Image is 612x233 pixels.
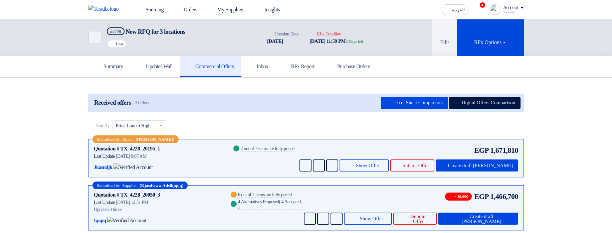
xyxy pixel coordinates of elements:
[97,183,120,188] span: Submitted by
[116,154,147,159] span: [DATE] 9:07 AM
[490,4,500,15] img: profile_test.png
[94,217,106,225] p: Iqiqiq
[346,38,363,45] div: 5 Days left
[452,8,465,12] span: العربية
[107,217,146,225] img: Verified Account
[94,145,160,153] div: Quotation # TX_4228_20195_1
[393,213,436,225] button: Submit Offer
[94,191,160,199] div: Quotation # TX_4228_20050_3
[322,56,377,77] a: Purchase Orders
[390,159,434,171] button: Submit Offer
[445,193,472,201] span: + 10,000
[238,193,292,198] div: 6 out of 7 items are fully priced
[356,163,379,168] span: Show Offer
[135,100,149,106] span: 3 Offers
[381,97,448,109] button: Excel Sheet Comparison
[94,99,131,106] span: Received offers
[122,137,133,141] span: Buyer
[140,183,183,188] b: (Kjasdwww Adslkjqqq)
[503,10,524,14] div: Sadsadjs
[122,183,137,188] span: Supplier
[241,56,276,77] a: Inbox
[480,2,485,8] span: 4
[457,19,524,56] button: RFx Options
[283,63,315,70] h5: RFx Report
[474,191,489,202] span: EGP
[203,2,250,17] a: My Suppliers
[503,5,518,11] div: Account
[131,2,169,17] a: Sourcing
[474,38,507,46] div: RFx Options
[249,63,268,70] h5: Inbox
[180,56,241,77] a: Commercial Offers
[267,37,298,45] div: [DATE]
[267,30,298,37] div: Creation Date
[96,122,110,129] span: Sort By
[131,56,180,77] a: Updates Wall
[88,56,131,77] a: Summary
[449,97,521,109] button: Digital Offers Comparison
[116,122,151,129] span: Price Low to High
[136,137,174,141] b: ([PERSON_NAME])
[450,214,513,224] span: Create draft [PERSON_NAME]
[490,191,518,202] span: 1,466,700
[94,206,221,213] div: Updated 3 times
[406,214,431,224] span: Submit Offer
[114,163,153,171] img: Verified Account
[187,63,234,70] h5: Commercial Offers
[138,63,173,70] h5: Updates Wall
[279,199,280,204] span: (
[94,163,112,171] p: Jkasndjk
[432,19,457,56] button: Edit
[403,163,429,168] span: Submit Offer
[116,200,148,205] span: [DATE] 12:51 PM
[276,56,322,77] a: RFx Report
[92,182,188,189] div: –
[448,163,513,168] span: Create draft [PERSON_NAME]
[344,213,392,225] button: Show Offer
[281,199,302,204] span: 4 Accepted,
[94,154,115,159] span: Last Update
[126,28,185,35] span: New RFQ for 3 locations
[436,159,518,171] button: Create draft [PERSON_NAME]
[360,216,383,221] span: Show Offer
[241,146,294,152] div: 7 out of 7 items are fully priced
[116,41,124,46] span: Low
[474,145,489,156] span: EGP
[442,4,468,15] button: العربية
[94,200,115,205] span: Last Update
[238,204,239,209] span: )
[95,63,123,70] h5: Summary
[250,2,285,17] a: Insights
[169,2,203,17] a: Orders
[329,63,370,70] h5: Purchase Orders
[110,29,121,34] div: #4228
[88,5,123,13] img: Teradix logo
[438,213,518,225] button: Create draft [PERSON_NAME]
[238,200,302,210] div: 4 Alternatives Proposed
[490,145,518,156] span: 1,671,810
[310,37,363,45] div: [DATE] 11:59 PM
[107,27,185,36] h5: New RFQ for 3 locations
[310,30,363,37] div: RFx Deadline
[340,159,389,171] button: Show Offer
[92,135,179,143] div: –
[97,137,120,141] span: Submitted by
